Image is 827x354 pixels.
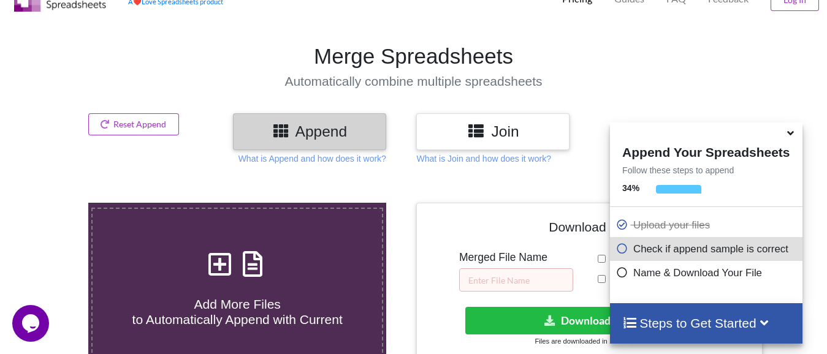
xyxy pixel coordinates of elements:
[242,122,377,140] h3: Append
[616,265,799,281] p: Name & Download Your File
[606,274,718,285] span: Add Source File Names
[622,183,639,193] b: 34 %
[459,268,573,292] input: Enter File Name
[88,113,179,135] button: Reset Append
[459,251,573,264] h5: Merged File Name
[622,315,790,331] h4: Steps to Get Started
[238,153,386,165] p: What is Append and how does it work?
[425,122,560,140] h3: Join
[465,307,711,334] button: Download File
[416,153,551,165] p: What is Join and how does it work?
[132,297,343,326] span: Add More Files to Automatically Append with Current
[425,212,753,247] h4: Download File
[616,241,799,257] p: Check if append sample is correct
[610,141,802,160] h4: Append Your Spreadsheets
[535,337,644,345] small: Files are downloaded in .xlsx format
[606,254,699,265] span: Remove Duplicates
[12,305,51,342] iframe: chat widget
[610,164,802,176] p: Follow these steps to append
[616,217,799,233] p: Upload your files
